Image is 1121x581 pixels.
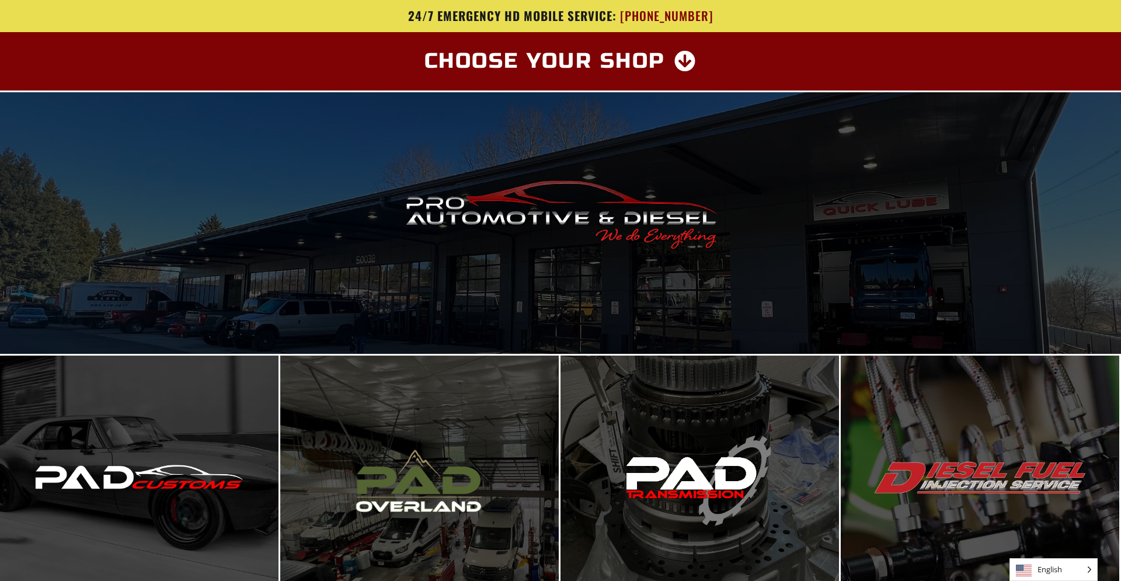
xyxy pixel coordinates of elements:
span: [PHONE_NUMBER] [620,9,713,23]
a: Choose Your Shop [410,44,711,79]
span: Choose Your Shop [424,51,666,72]
span: English [1010,559,1097,580]
a: 24/7 Emergency HD Mobile Service: [PHONE_NUMBER] [219,9,902,23]
span: 24/7 Emergency HD Mobile Service: [408,6,617,25]
aside: Language selected: English [1009,558,1098,581]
